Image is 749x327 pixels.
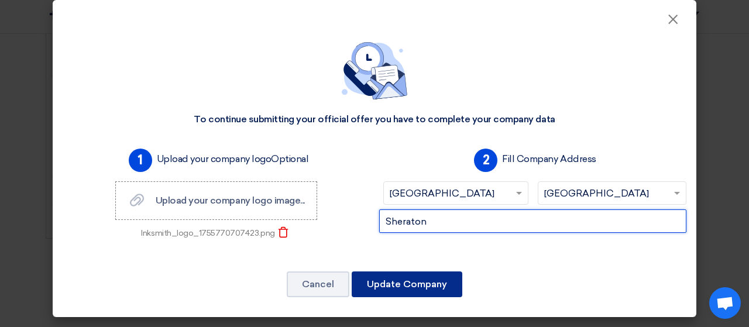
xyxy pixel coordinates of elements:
label: Fill Company Address [502,152,596,166]
span: Optional [271,153,308,164]
span: 1 [129,149,152,172]
button: Update Company [352,271,462,297]
div: To continue submitting your official offer you have to complete your company data [194,113,555,126]
span: × [667,11,679,34]
button: Cancel [287,271,349,297]
span: 2 [474,149,497,172]
a: Open chat [709,287,741,319]
label: Upload your company logo [157,152,309,166]
input: Add company main address [379,209,686,233]
div: Inksmith_logo_1755770707423.png [141,227,274,239]
img: empty_state_contact.svg [342,42,407,99]
button: Close [658,8,688,32]
span: Upload your company logo image... [156,195,305,206]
